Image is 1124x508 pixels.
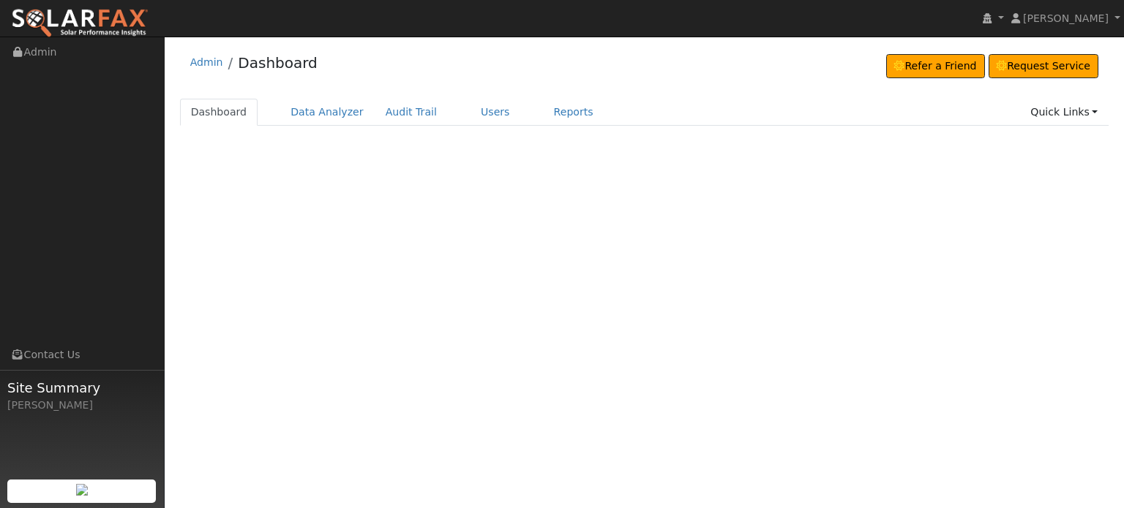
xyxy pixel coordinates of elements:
a: Refer a Friend [886,54,985,79]
a: Users [470,99,521,126]
a: Request Service [989,54,1099,79]
div: [PERSON_NAME] [7,398,157,413]
a: Data Analyzer [280,99,375,126]
img: retrieve [76,484,88,496]
span: [PERSON_NAME] [1023,12,1109,24]
a: Quick Links [1019,99,1109,126]
img: SolarFax [11,8,149,39]
a: Reports [543,99,604,126]
span: Site Summary [7,378,157,398]
a: Dashboard [180,99,258,126]
a: Admin [190,56,223,68]
a: Dashboard [238,54,318,72]
a: Audit Trail [375,99,448,126]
